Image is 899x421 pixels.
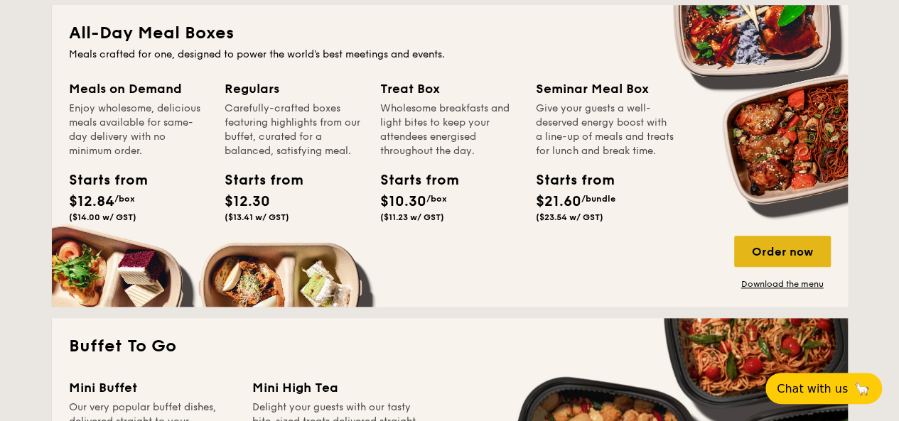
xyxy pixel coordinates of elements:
div: Meals on Demand [69,79,208,99]
div: Regulars [225,79,363,99]
span: $12.84 [69,193,114,210]
span: /box [426,194,447,204]
span: 🦙 [854,381,871,397]
span: Chat with us [777,382,848,395]
div: Wholesome breakfasts and light bites to keep your attendees energised throughout the day. [380,102,519,158]
div: Meals crafted for one, designed to power the world's best meetings and events. [69,48,831,62]
span: $12.30 [225,193,270,210]
span: ($23.54 w/ GST) [536,212,603,222]
button: Chat with us🦙 [765,373,882,404]
span: /box [114,194,135,204]
div: Give your guests a well-deserved energy boost with a line-up of meals and treats for lunch and br... [536,102,674,158]
div: Starts from [380,170,444,191]
div: Starts from [536,170,600,191]
span: /bundle [581,194,615,204]
span: $21.60 [536,193,581,210]
h2: Buffet To Go [69,335,831,358]
span: ($14.00 w/ GST) [69,212,136,222]
div: Mini Buffet [69,378,235,398]
span: ($11.23 w/ GST) [380,212,444,222]
div: Enjoy wholesome, delicious meals available for same-day delivery with no minimum order. [69,102,208,158]
div: Seminar Meal Box [536,79,674,99]
h2: All-Day Meal Boxes [69,22,831,45]
span: $10.30 [380,193,426,210]
a: Download the menu [734,278,831,290]
span: ($13.41 w/ GST) [225,212,289,222]
div: Carefully-crafted boxes featuring highlights from our buffet, curated for a balanced, satisfying ... [225,102,363,158]
div: Treat Box [380,79,519,99]
div: Order now [734,236,831,267]
div: Starts from [225,170,289,191]
div: Starts from [69,170,133,191]
div: Mini High Tea [252,378,419,398]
